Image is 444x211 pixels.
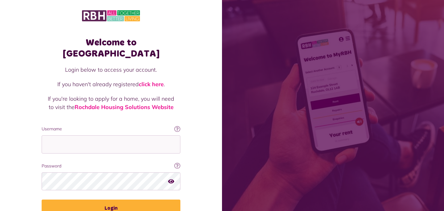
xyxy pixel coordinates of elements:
img: MyRBH [82,9,140,22]
p: Login below to access your account. [48,65,174,74]
label: Password [42,163,180,169]
a: Rochdale Housing Solutions Website [75,103,174,111]
label: Username [42,126,180,132]
p: If you haven't already registered . [48,80,174,88]
p: If you're looking to apply for a home, you will need to visit the [48,95,174,111]
h1: Welcome to [GEOGRAPHIC_DATA] [42,37,180,59]
a: click here [139,81,164,88]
